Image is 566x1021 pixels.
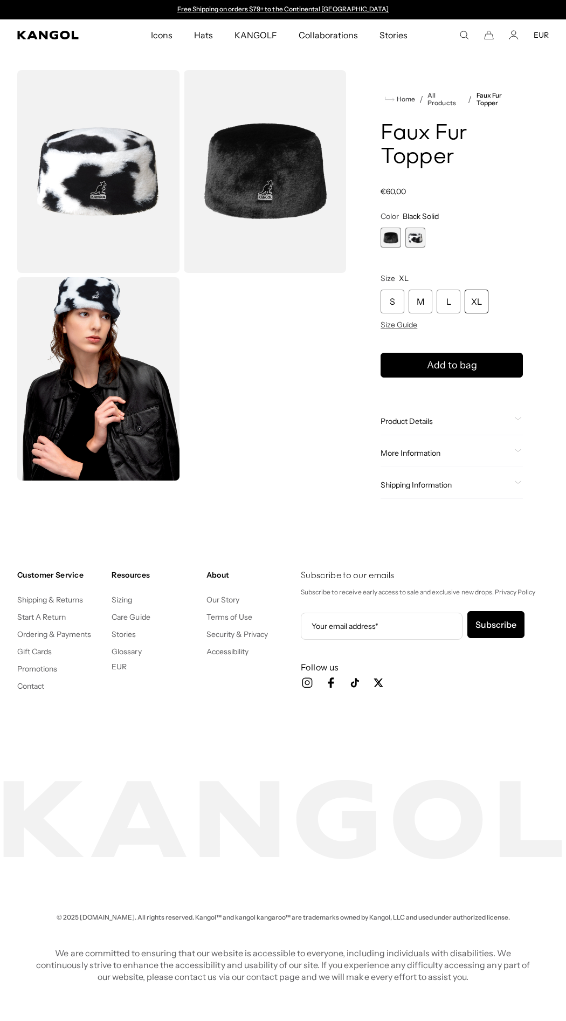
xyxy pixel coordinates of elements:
a: Hats [183,19,224,51]
a: KANGOLF [224,19,288,51]
button: Add to bag [381,353,523,378]
a: Collaborations [288,19,368,51]
span: Shipping Information [381,480,510,490]
a: Kangol [17,31,99,39]
span: Hats [194,19,213,51]
span: Color [381,211,399,221]
span: Black Solid [403,211,439,221]
img: color-spotted-cow [17,70,180,273]
p: Subscribe to receive early access to sale and exclusive new drops. Privacy Policy [301,586,549,598]
img: color-spotted-cow [17,277,180,480]
span: More Information [381,448,510,458]
span: Icons [151,19,172,51]
button: Cart [484,30,494,40]
div: S [381,290,404,313]
a: Security & Privacy [206,629,268,639]
product-gallery: Gallery Viewer [17,70,346,481]
a: Care Guide [112,612,150,622]
slideshow-component: Announcement bar [172,5,394,14]
h3: Follow us [301,661,549,673]
a: Faux Fur Topper [477,92,523,107]
a: Stories [369,19,418,51]
span: Collaborations [299,19,357,51]
div: L [437,290,460,313]
a: Shipping & Returns [17,595,84,605]
span: Product Details [381,416,510,426]
li: / [415,93,423,106]
a: Home [385,94,415,104]
button: EUR [534,30,549,40]
button: EUR [112,662,127,671]
summary: Search here [459,30,469,40]
a: Gift Cards [17,647,52,656]
div: M [409,290,432,313]
a: Glossary [112,647,141,656]
a: Contact [17,681,44,691]
a: Ordering & Payments [17,629,92,639]
label: Spotted Cow [405,228,425,248]
span: Size Guide [381,320,417,330]
a: Icons [140,19,183,51]
h4: Subscribe to our emails [301,570,549,582]
button: Subscribe [467,611,524,638]
a: Free Shipping on orders $79+ to the Continental [GEOGRAPHIC_DATA] [177,5,389,13]
span: Size [381,273,395,283]
a: Account [509,30,519,40]
a: Stories [112,629,136,639]
div: 1 of 2 [172,5,394,14]
span: €60,00 [381,187,406,196]
div: Announcement [172,5,394,14]
label: Black Solid [381,228,401,248]
span: XL [399,273,409,283]
h4: Resources [112,570,197,580]
h4: About [206,570,292,580]
div: 1 of 2 [381,228,401,248]
span: Stories [379,19,408,51]
a: Terms of Use [206,612,252,622]
div: XL [465,290,488,313]
a: Accessibility [206,647,249,656]
div: 2 of 2 [405,228,425,248]
a: Sizing [112,595,132,605]
nav: breadcrumbs [381,92,523,107]
li: / [464,93,472,106]
a: Our Story [206,595,239,605]
a: All Products [427,92,464,107]
h4: Customer Service [17,570,103,580]
span: Add to bag [427,358,477,373]
h1: Faux Fur Topper [381,122,523,169]
a: Promotions [17,664,57,674]
a: Start A Return [17,612,66,622]
span: KANGOLF [234,19,277,51]
p: We are committed to ensuring that our website is accessible to everyone, including individuals wi... [33,947,533,983]
span: Home [395,95,415,103]
img: color-black [184,70,346,273]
